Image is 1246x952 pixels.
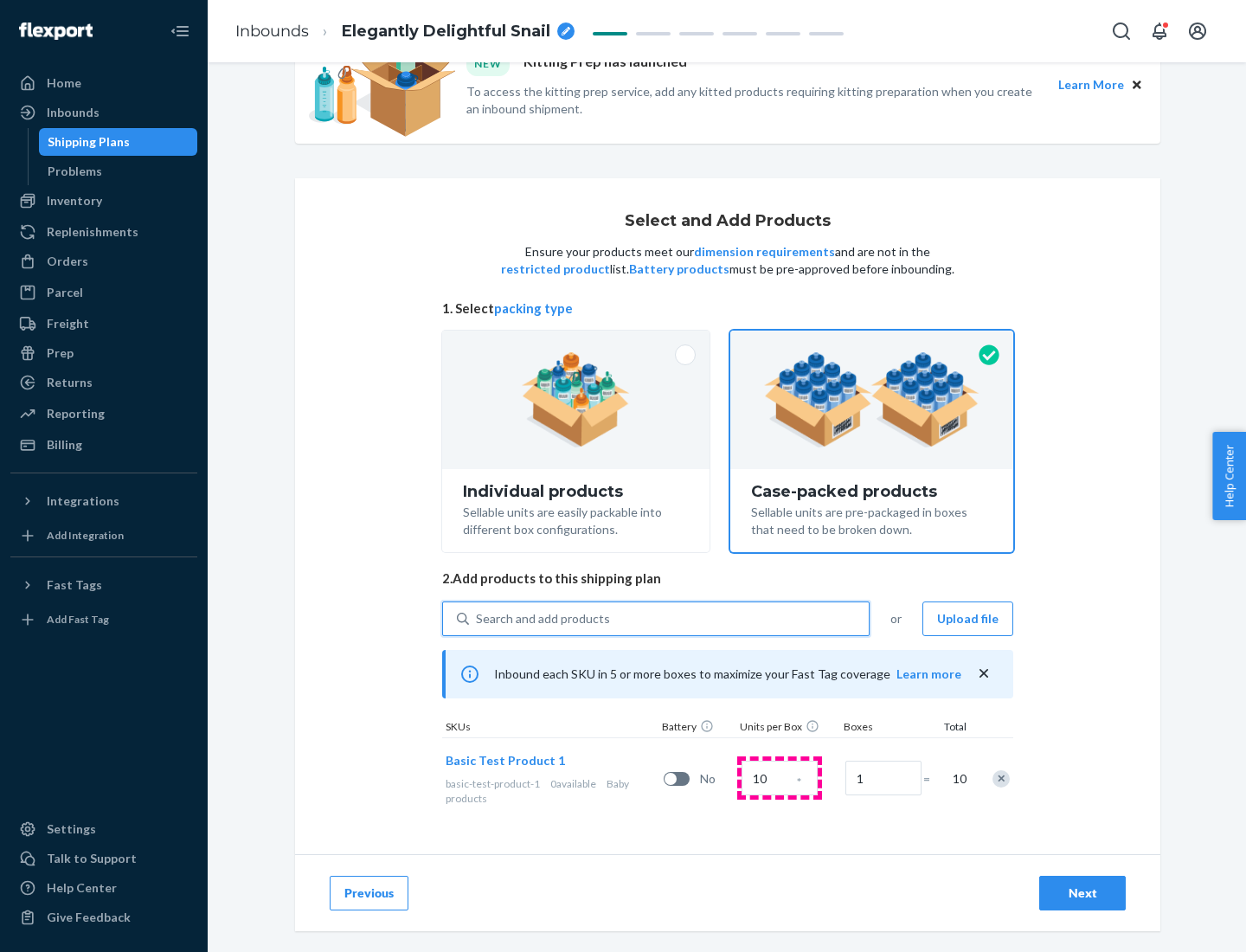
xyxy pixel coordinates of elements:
[694,243,835,261] button: dimension requirements
[47,284,83,301] div: Parcel
[840,719,927,737] div: Boxes
[466,83,1043,118] p: To access the kitting prep service, add any kitted products requiring kitting preparation when yo...
[742,761,818,795] input: Case Quantity
[10,339,197,367] a: Prep
[163,14,197,48] button: Close Navigation
[446,753,565,768] span: Basic Test Product 1
[446,752,565,769] button: Basic Test Product 1
[330,876,408,910] button: Previous
[47,223,138,241] div: Replenishments
[923,770,941,788] span: =
[501,261,610,278] button: restricted product
[764,352,979,447] img: case-pack.59cecea509d18c883b923b81aeac6d0b.png
[47,612,109,627] div: Add Fast Tag
[39,128,198,156] a: Shipping Plans
[700,770,735,788] span: No
[1054,884,1111,902] div: Next
[10,874,197,902] a: Help Center
[625,213,831,230] h1: Select and Add Products
[1039,876,1126,910] button: Next
[47,192,102,209] div: Inventory
[442,650,1013,698] div: Inbound each SKU in 5 or more boxes to maximize your Fast Tag coverage
[658,719,736,737] div: Battery
[499,243,956,278] p: Ensure your products meet our and are not in the list. must be pre-approved before inbounding.
[975,665,992,683] button: close
[922,601,1013,636] button: Upload file
[10,522,197,550] a: Add Integration
[10,248,197,275] a: Orders
[1142,14,1177,48] button: Open notifications
[10,218,197,246] a: Replenishments
[949,770,967,788] span: 10
[10,815,197,843] a: Settings
[896,666,961,683] button: Learn more
[47,909,131,926] div: Give Feedback
[47,436,82,453] div: Billing
[10,369,197,396] a: Returns
[10,845,197,872] a: Talk to Support
[463,500,689,538] div: Sellable units are easily packable into different box configurations.
[10,279,197,306] a: Parcel
[1104,14,1139,48] button: Open Search Box
[47,879,117,897] div: Help Center
[1180,14,1215,48] button: Open account menu
[235,22,309,41] a: Inbounds
[47,253,88,270] div: Orders
[442,299,1013,318] span: 1. Select
[47,850,137,867] div: Talk to Support
[47,528,124,543] div: Add Integration
[10,99,197,126] a: Inbounds
[10,69,197,97] a: Home
[10,487,197,515] button: Integrations
[47,405,105,422] div: Reporting
[494,299,573,318] button: packing type
[751,483,992,500] div: Case-packed products
[47,820,96,838] div: Settings
[751,500,992,538] div: Sellable units are pre-packaged in boxes that need to be broken down.
[463,483,689,500] div: Individual products
[47,344,74,362] div: Prep
[466,52,510,75] div: NEW
[927,719,970,737] div: Total
[48,163,102,180] div: Problems
[222,6,588,57] ol: breadcrumbs
[10,187,197,215] a: Inventory
[10,400,197,428] a: Reporting
[1127,75,1146,94] button: Close
[442,569,1013,588] span: 2. Add products to this shipping plan
[47,576,102,594] div: Fast Tags
[10,606,197,634] a: Add Fast Tag
[523,52,687,75] p: Kitting Prep has launched
[992,770,1010,788] div: Remove Item
[476,610,610,627] div: Search and add products
[47,104,100,121] div: Inbounds
[342,21,550,43] span: Elegantly Delightful Snail
[10,904,197,931] button: Give Feedback
[1212,432,1246,520] button: Help Center
[522,352,630,447] img: individual-pack.facf35554cb0f1810c75b2bd6df2d64e.png
[47,374,93,391] div: Returns
[1058,75,1124,94] button: Learn More
[736,719,840,737] div: Units per Box
[39,158,198,185] a: Problems
[19,23,93,40] img: Flexport logo
[890,610,902,627] span: or
[446,776,657,806] div: Baby products
[47,315,89,332] div: Freight
[442,719,658,737] div: SKUs
[10,431,197,459] a: Billing
[10,571,197,599] button: Fast Tags
[845,761,922,795] input: Number of boxes
[48,133,130,151] div: Shipping Plans
[47,492,119,510] div: Integrations
[629,261,729,278] button: Battery products
[10,310,197,338] a: Freight
[550,777,596,790] span: 0 available
[446,777,540,790] span: basic-test-product-1
[47,74,81,92] div: Home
